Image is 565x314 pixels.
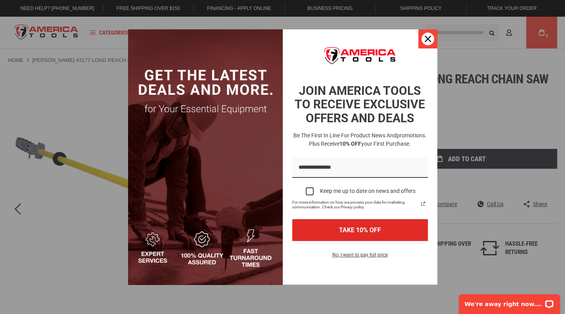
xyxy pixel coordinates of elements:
div: Keep me up to date on news and offers [320,188,416,195]
input: Email field [292,158,428,178]
strong: JOIN AMERICA TOOLS TO RECEIVE EXCLUSIVE OFFERS AND DEALS [295,84,425,125]
button: TAKE 10% OFF [292,219,428,241]
iframe: LiveChat chat widget [454,289,565,314]
button: No, I want to pay full price [326,250,394,264]
button: Close [418,29,437,48]
strong: 10% OFF [339,141,361,147]
span: For more information on how we process your data for marketing communication. Check our Privacy p... [292,200,418,210]
h3: Be the first in line for product news and [291,131,429,148]
svg: link icon [418,199,428,208]
svg: close icon [425,36,431,42]
a: Read our Privacy Policy [418,199,428,208]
